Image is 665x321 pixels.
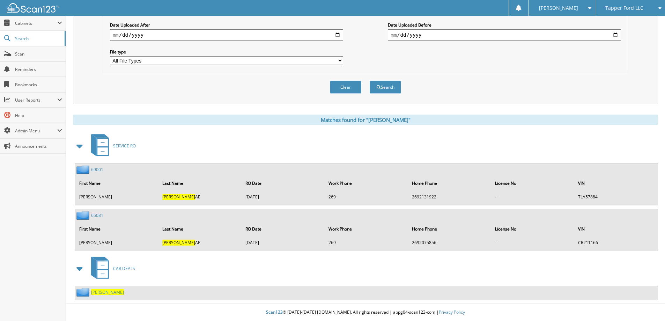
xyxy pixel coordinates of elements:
th: License No [492,176,574,190]
td: -- [492,191,574,203]
span: [PERSON_NAME] [162,240,195,246]
th: VIN [575,176,657,190]
span: SERVICE RO [113,143,136,149]
a: Privacy Policy [439,309,465,315]
td: [DATE] [242,191,324,203]
th: Work Phone [325,222,407,236]
a: SERVICE RO [87,132,136,160]
div: Matches found for "[PERSON_NAME]" [73,115,658,125]
button: Clear [330,81,361,94]
th: VIN [575,222,657,236]
img: folder2.png [76,288,91,297]
img: scan123-logo-white.svg [7,3,59,13]
div: © [DATE]-[DATE] [DOMAIN_NAME]. All rights reserved | appg04-scan123-com | [66,304,665,321]
iframe: Chat Widget [630,287,665,321]
a: CAR DEALS [87,255,135,282]
span: [PERSON_NAME] [539,6,578,10]
td: 2692131922 [408,191,491,203]
a: 69001 [91,167,103,173]
td: [PERSON_NAME] [76,237,158,248]
span: Bookmarks [15,82,62,88]
td: TLA57884 [575,191,657,203]
span: Scan123 [266,309,283,315]
span: User Reports [15,97,57,103]
td: [DATE] [242,237,324,248]
th: Home Phone [408,176,491,190]
td: 269 [325,191,407,203]
span: [PERSON_NAME] [162,194,195,200]
span: CAR DEALS [113,265,135,271]
th: Last Name [159,176,241,190]
span: Announcements [15,143,62,149]
span: Admin Menu [15,128,57,134]
img: folder2.png [76,211,91,220]
input: end [388,29,621,41]
td: AE [159,191,241,203]
th: Home Phone [408,222,491,236]
input: start [110,29,343,41]
span: Search [15,36,61,42]
td: [PERSON_NAME] [76,191,158,203]
label: File type [110,49,343,55]
td: AE [159,237,241,248]
th: RO Date [242,222,324,236]
label: Date Uploaded Before [388,22,621,28]
th: RO Date [242,176,324,190]
th: First Name [76,222,158,236]
th: Last Name [159,222,241,236]
button: Search [370,81,401,94]
span: Scan [15,51,62,57]
img: folder2.png [76,165,91,174]
td: CR211166 [575,237,657,248]
td: 2692075856 [408,237,491,248]
span: Help [15,112,62,118]
span: Reminders [15,66,62,72]
th: Work Phone [325,176,407,190]
span: Cabinets [15,20,57,26]
a: [PERSON_NAME] [91,289,124,295]
td: -- [492,237,574,248]
th: First Name [76,176,158,190]
a: 65081 [91,212,103,218]
label: Date Uploaded After [110,22,343,28]
span: Tapper Ford LLC [605,6,643,10]
td: 269 [325,237,407,248]
th: License No [492,222,574,236]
